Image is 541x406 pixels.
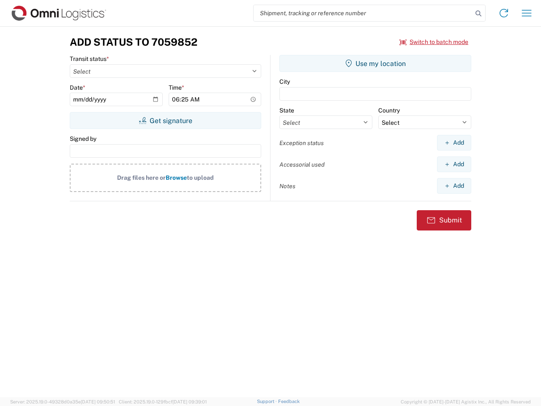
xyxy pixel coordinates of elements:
[279,78,290,85] label: City
[257,399,278,404] a: Support
[378,107,400,114] label: Country
[70,55,109,63] label: Transit status
[399,35,468,49] button: Switch to batch mode
[166,174,187,181] span: Browse
[279,55,471,72] button: Use my location
[279,107,294,114] label: State
[81,399,115,404] span: [DATE] 09:50:51
[254,5,473,21] input: Shipment, tracking or reference number
[279,139,324,147] label: Exception status
[401,398,531,406] span: Copyright © [DATE]-[DATE] Agistix Inc., All Rights Reserved
[70,84,85,91] label: Date
[279,182,295,190] label: Notes
[70,135,96,143] label: Signed by
[70,112,261,129] button: Get signature
[70,36,197,48] h3: Add Status to 7059852
[117,174,166,181] span: Drag files here or
[279,161,325,168] label: Accessorial used
[169,84,184,91] label: Time
[437,135,471,151] button: Add
[10,399,115,404] span: Server: 2025.19.0-49328d0a35e
[437,178,471,194] button: Add
[278,399,300,404] a: Feedback
[119,399,207,404] span: Client: 2025.19.0-129fbcf
[172,399,207,404] span: [DATE] 09:39:01
[437,156,471,172] button: Add
[417,210,471,230] button: Submit
[187,174,214,181] span: to upload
